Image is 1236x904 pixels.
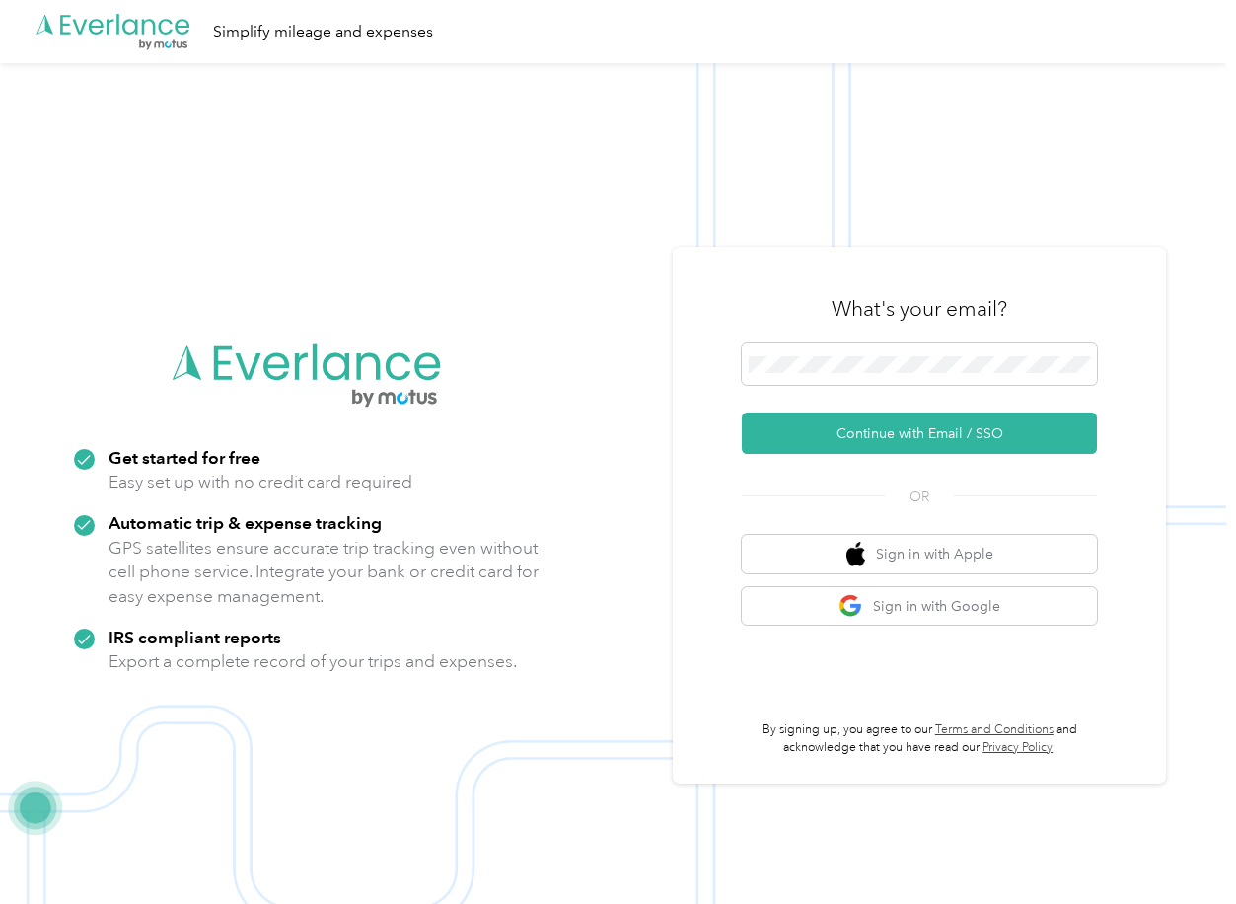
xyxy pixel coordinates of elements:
button: apple logoSign in with Apple [742,535,1097,573]
img: google logo [838,594,863,619]
div: Simplify mileage and expenses [213,20,433,44]
iframe: Everlance-gr Chat Button Frame [1126,793,1236,904]
strong: Automatic trip & expense tracking [109,512,382,533]
button: Continue with Email / SSO [742,413,1097,454]
a: Terms and Conditions [935,722,1054,737]
button: google logoSign in with Google [742,587,1097,626]
p: By signing up, you agree to our and acknowledge that you have read our . [742,721,1097,756]
h3: What's your email? [832,295,1007,323]
strong: Get started for free [109,447,260,468]
a: Privacy Policy [982,740,1053,755]
span: OR [885,487,954,507]
p: Easy set up with no credit card required [109,470,412,494]
img: apple logo [846,542,866,566]
p: GPS satellites ensure accurate trip tracking even without cell phone service. Integrate your bank... [109,536,540,609]
p: Export a complete record of your trips and expenses. [109,649,517,674]
strong: IRS compliant reports [109,627,281,647]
